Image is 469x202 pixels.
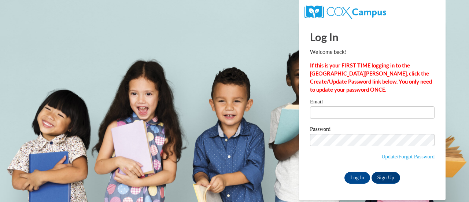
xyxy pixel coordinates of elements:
label: Password [310,126,435,134]
a: Update/Forgot Password [381,154,435,159]
img: COX Campus [304,5,386,19]
label: Email [310,99,435,106]
a: Sign Up [372,172,400,184]
h1: Log In [310,29,435,44]
a: COX Campus [304,8,386,15]
p: Welcome back! [310,48,435,56]
strong: If this is your FIRST TIME logging in to the [GEOGRAPHIC_DATA][PERSON_NAME], click the Create/Upd... [310,62,432,93]
input: Log In [344,172,370,184]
